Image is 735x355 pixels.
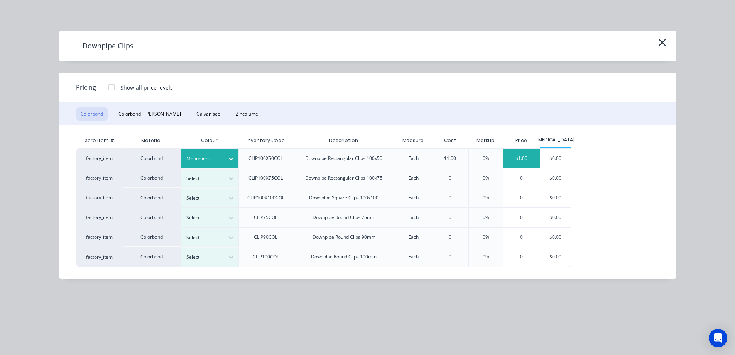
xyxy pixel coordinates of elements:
div: CLIP100X100COL [247,194,284,201]
div: Colorbond [123,188,181,207]
div: CLIP100X75COL [248,175,283,182]
div: [MEDICAL_DATA] [540,136,572,143]
div: Downpipe Rectangular Clips 100x75 [305,175,382,182]
div: 0% [483,194,489,201]
div: Each [408,194,419,201]
button: Zincalume [231,107,263,121]
button: Galvanised [192,107,225,121]
div: $0.00 [540,247,571,267]
div: Each [408,175,419,182]
div: Colorbond [123,148,181,168]
div: CLIP90COL [254,234,277,241]
div: Colorbond [123,227,181,247]
div: Markup [468,133,503,148]
div: 0 [449,194,451,201]
div: Colorbond [123,168,181,188]
div: Show all price levels [120,83,173,92]
div: factory_item [76,148,123,168]
div: Price [503,133,540,148]
div: Colour [181,133,238,148]
button: Colorbond [76,107,108,121]
div: Downpipe Round Clips 100mm [311,253,377,260]
div: Each [408,234,419,241]
div: 0 [449,253,451,260]
div: 0% [483,175,489,182]
div: Each [408,155,419,162]
div: Downpipe Rectangular Clips 100x50 [305,155,382,162]
div: $1.00 [503,149,540,168]
div: factory_item [76,207,123,227]
div: 0 [503,168,540,188]
button: Colorbond - [PERSON_NAME] [114,107,186,121]
div: 0 [503,228,540,247]
div: $0.00 [540,149,571,168]
div: Each [408,214,419,221]
div: $0.00 [540,208,571,227]
div: $0.00 [540,228,571,247]
div: 0% [483,253,489,260]
div: Cost [432,133,469,148]
div: $0.00 [540,188,571,207]
div: factory_item [76,168,123,188]
div: Downpipe Square Clips 100x100 [309,194,378,201]
div: 0% [483,155,489,162]
div: $1.00 [444,155,456,162]
div: 0 [503,247,540,267]
div: CLIP100X50COL [248,155,283,162]
div: 0 [503,208,540,227]
div: Xero Item # [76,133,123,148]
div: Description [323,131,364,150]
div: Colorbond [123,207,181,227]
div: $0.00 [540,168,571,188]
div: factory_item [76,247,123,267]
div: CLIP100COL [253,253,279,260]
span: Pricing [76,83,96,92]
h4: Downpipe Clips [71,39,145,53]
div: Open Intercom Messenger [709,329,727,347]
div: Inventory Code [240,131,291,150]
div: Colorbond [123,247,181,267]
div: factory_item [76,188,123,207]
div: factory_item [76,227,123,247]
div: 0 [449,175,451,182]
div: Downpipe Round Clips 75mm [313,214,375,221]
div: CLIP75COL [254,214,277,221]
div: 0% [483,234,489,241]
div: Each [408,253,419,260]
div: 0% [483,214,489,221]
div: Measure [396,131,430,150]
div: 0 [449,234,451,241]
div: Downpipe Round Clips 90mm [313,234,375,241]
div: 0 [449,214,451,221]
div: Material [123,133,181,148]
div: 0 [503,188,540,207]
